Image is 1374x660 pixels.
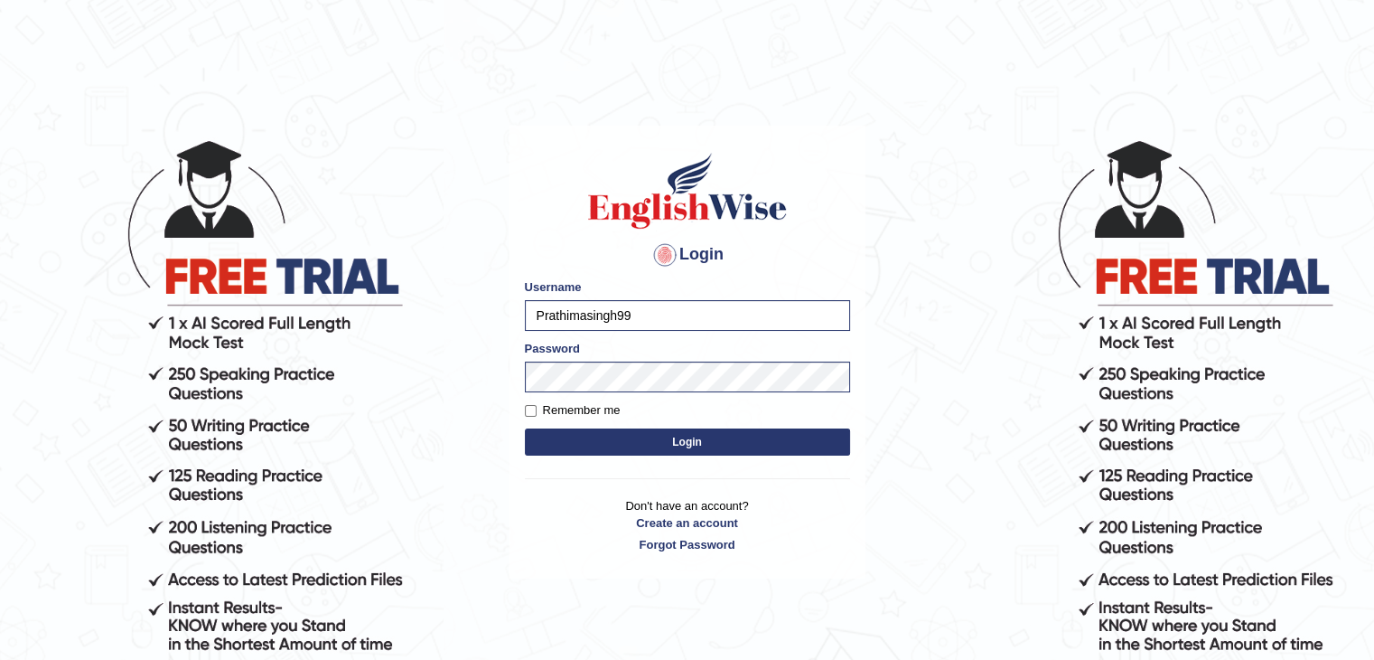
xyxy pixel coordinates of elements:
label: Password [525,340,580,357]
label: Remember me [525,401,621,420]
button: Login [525,429,850,456]
img: Logo of English Wise sign in for intelligent practice with AI [584,150,790,231]
label: Username [525,278,582,296]
h4: Login [525,240,850,269]
p: Don't have an account? [525,497,850,553]
input: Remember me [525,405,537,417]
a: Create an account [525,514,850,532]
a: Forgot Password [525,536,850,553]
